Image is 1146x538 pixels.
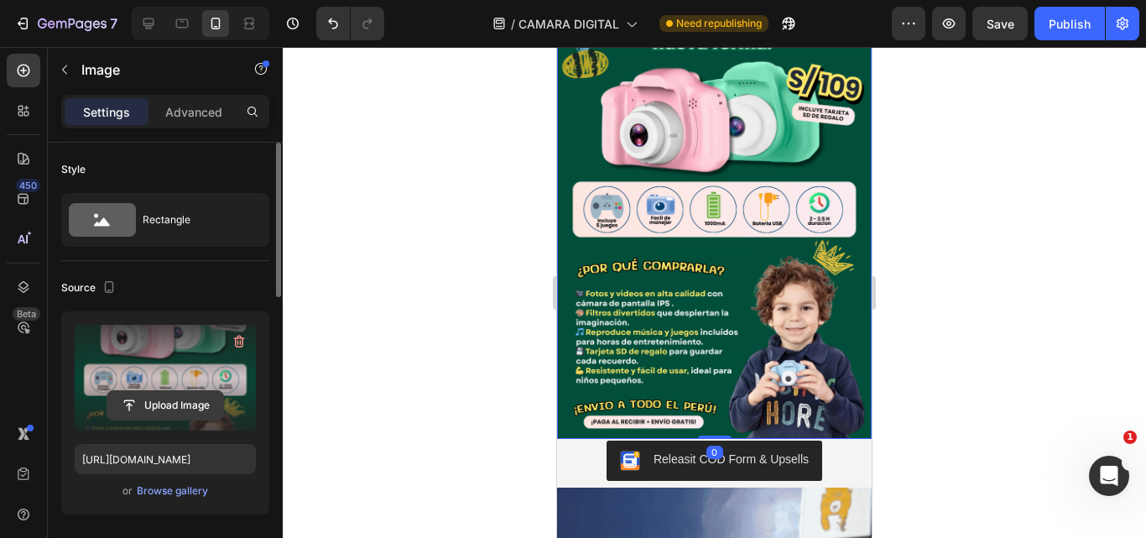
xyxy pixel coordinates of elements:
span: CAMARA DIGITAL [518,15,619,33]
div: Browse gallery [137,483,208,499]
p: Settings [83,103,130,121]
button: Publish [1034,7,1105,40]
button: 7 [7,7,125,40]
input: https://example.com/image.jpg [75,444,256,474]
span: Save [987,17,1014,31]
div: Source [61,277,119,300]
div: Style [61,162,86,177]
div: Undo/Redo [316,7,384,40]
span: Need republishing [676,16,762,31]
button: Browse gallery [136,483,209,499]
div: Rectangle [143,201,245,239]
div: 450 [16,179,40,192]
iframe: Design area [557,47,872,538]
span: / [511,15,515,33]
span: or [122,481,133,501]
span: 1 [1123,431,1137,444]
button: Upload Image [107,390,224,420]
p: Image [81,60,224,80]
iframe: Intercom live chat [1089,456,1129,496]
p: 7 [110,13,117,34]
div: Publish [1049,15,1091,33]
p: Advanced [165,103,222,121]
button: Save [972,7,1028,40]
div: Beta [13,307,40,321]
